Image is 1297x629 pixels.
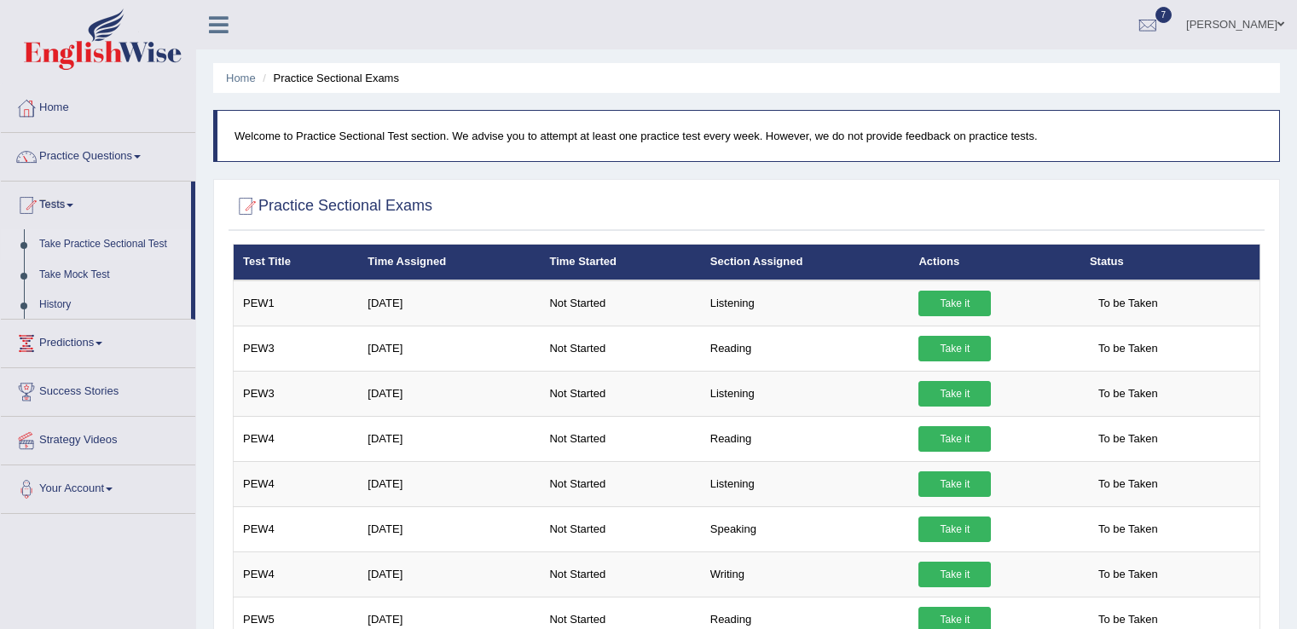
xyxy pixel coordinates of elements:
[234,371,359,416] td: PEW3
[918,471,991,497] a: Take it
[1155,7,1173,23] span: 7
[540,461,700,506] td: Not Started
[234,461,359,506] td: PEW4
[918,291,991,316] a: Take it
[1,368,195,411] a: Success Stories
[1090,336,1167,361] span: To be Taken
[358,326,540,371] td: [DATE]
[540,551,700,597] td: Not Started
[1,182,191,224] a: Tests
[234,506,359,551] td: PEW4
[918,562,991,587] a: Take it
[918,336,991,361] a: Take it
[1,417,195,459] a: Strategy Videos
[918,426,991,452] a: Take it
[1090,426,1167,452] span: To be Taken
[701,371,910,416] td: Listening
[358,280,540,326] td: [DATE]
[1,465,195,508] a: Your Account
[540,245,700,280] th: Time Started
[701,245,910,280] th: Section Assigned
[1,84,195,127] a: Home
[358,551,540,597] td: [DATE]
[701,326,910,371] td: Reading
[1090,381,1167,407] span: To be Taken
[358,371,540,416] td: [DATE]
[1080,245,1260,280] th: Status
[701,416,910,461] td: Reading
[32,290,191,320] a: History
[226,72,256,84] a: Home
[234,326,359,371] td: PEW3
[701,551,910,597] td: Writing
[1090,562,1167,587] span: To be Taken
[540,326,700,371] td: Not Started
[234,245,359,280] th: Test Title
[234,416,359,461] td: PEW4
[918,516,991,542] a: Take it
[234,280,359,326] td: PEW1
[701,280,910,326] td: Listening
[1090,291,1167,316] span: To be Taken
[909,245,1080,280] th: Actions
[234,551,359,597] td: PEW4
[233,193,432,219] h2: Practice Sectional Exams
[540,506,700,551] td: Not Started
[540,371,700,416] td: Not Started
[701,461,910,506] td: Listening
[701,506,910,551] td: Speaking
[358,506,540,551] td: [DATE]
[235,128,1262,144] p: Welcome to Practice Sectional Test section. We advise you to attempt at least one practice test e...
[540,416,700,461] td: Not Started
[258,70,399,86] li: Practice Sectional Exams
[918,381,991,407] a: Take it
[1,133,195,176] a: Practice Questions
[32,260,191,291] a: Take Mock Test
[540,280,700,326] td: Not Started
[358,461,540,506] td: [DATE]
[358,416,540,461] td: [DATE]
[1090,471,1167,497] span: To be Taken
[32,229,191,260] a: Take Practice Sectional Test
[1,320,195,362] a: Predictions
[358,245,540,280] th: Time Assigned
[1090,516,1167,542] span: To be Taken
